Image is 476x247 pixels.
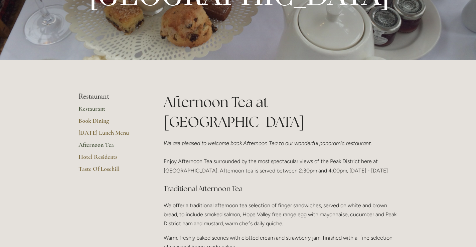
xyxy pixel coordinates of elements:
h1: Afternoon Tea at [GEOGRAPHIC_DATA] [164,92,398,132]
p: We offer a traditional afternoon tea selection of finger sandwiches, served on white and brown br... [164,201,398,228]
li: Restaurant [78,92,142,101]
p: Enjoy Afternoon Tea surrounded by the most spectacular views of the Peak District here at [GEOGRA... [164,139,398,175]
em: We are pleased to welcome back Afternoon Tea to our wonderful panoramic restaurant. [164,140,372,146]
a: [DATE] Lunch Menu [78,129,142,141]
a: Afternoon Tea [78,141,142,153]
a: Hotel Residents [78,153,142,165]
a: Taste Of Losehill [78,165,142,177]
h3: Traditional Afternoon Tea [164,182,398,196]
a: Restaurant [78,105,142,117]
a: Book Dining [78,117,142,129]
